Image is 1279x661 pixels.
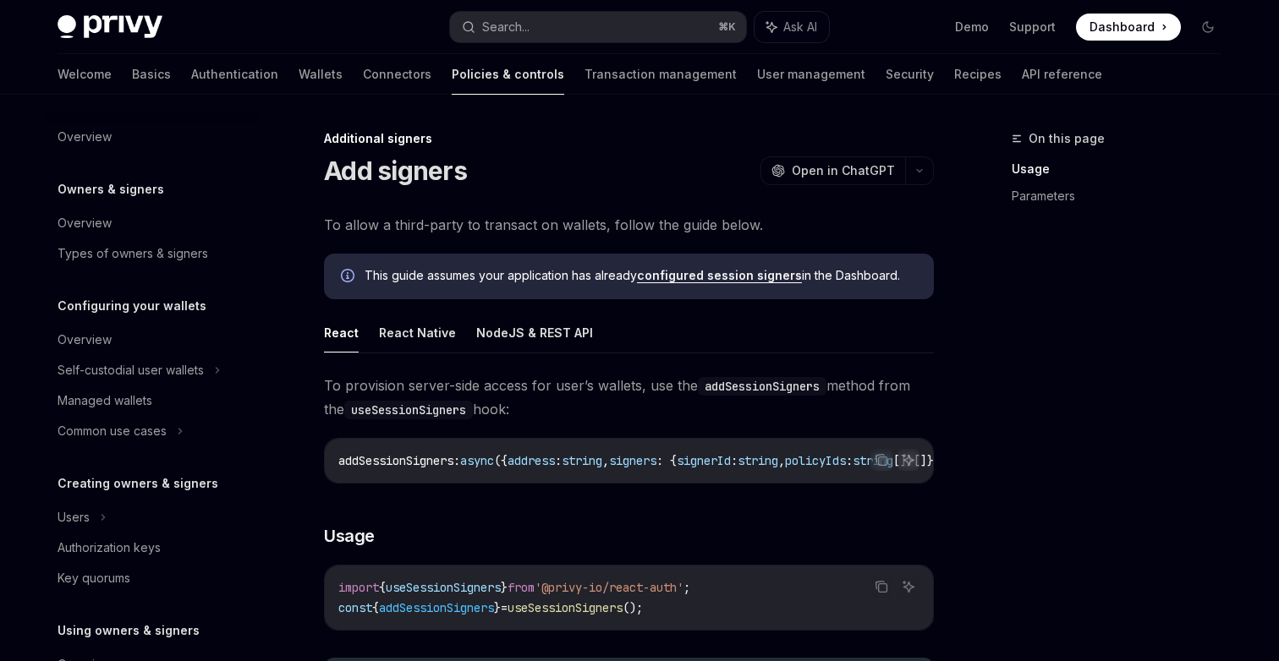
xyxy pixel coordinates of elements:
[718,20,736,34] span: ⌘ K
[755,12,829,42] button: Ask AI
[324,374,934,421] span: To provision server-side access for user’s wallets, use the method from the hook:
[870,576,892,598] button: Copy the contents from the code block
[324,313,359,352] button: React
[476,313,593,352] button: NodeJS & REST API
[792,162,895,179] span: Open in ChatGPT
[338,453,453,468] span: addSessionSigners
[760,156,905,185] button: Open in ChatGPT
[677,453,731,468] span: signerId
[555,453,562,468] span: :
[757,54,865,95] a: User management
[363,54,431,95] a: Connectors
[698,377,826,396] code: addSessionSigners
[494,600,501,615] span: }
[44,533,261,563] a: Authorization keys
[299,54,343,95] a: Wallets
[58,330,112,350] div: Overview
[494,453,508,468] span: ({
[324,156,467,186] h1: Add signers
[58,54,112,95] a: Welcome
[338,600,372,615] span: const
[132,54,171,95] a: Basics
[58,127,112,147] div: Overview
[870,449,892,471] button: Copy the contents from the code block
[778,453,785,468] span: ,
[508,600,623,615] span: useSessionSigners
[58,15,162,39] img: dark logo
[341,269,358,286] svg: Info
[1012,156,1235,183] a: Usage
[1076,14,1181,41] a: Dashboard
[1009,19,1056,36] a: Support
[783,19,817,36] span: Ask AI
[846,453,853,468] span: :
[535,580,683,595] span: '@privy-io/react-auth'
[58,179,164,199] h5: Owners & signers
[1022,54,1102,95] a: API reference
[501,580,508,595] span: }
[58,473,218,494] h5: Creating owners & signers
[58,243,208,264] div: Types of owners & signers
[683,580,690,595] span: ;
[324,130,934,147] div: Additional signers
[1012,183,1235,210] a: Parameters
[338,580,379,595] span: import
[609,453,656,468] span: signers
[853,453,893,468] span: string
[585,54,737,95] a: Transaction management
[44,325,261,355] a: Overview
[562,453,602,468] span: string
[450,12,746,42] button: Search...⌘K
[324,524,375,548] span: Usage
[602,453,609,468] span: ,
[886,54,934,95] a: Security
[656,453,677,468] span: : {
[58,391,152,411] div: Managed wallets
[452,54,564,95] a: Policies & controls
[897,576,919,598] button: Ask AI
[379,600,494,615] span: addSessionSigners
[955,19,989,36] a: Demo
[893,453,941,468] span: []}[]})
[191,54,278,95] a: Authentication
[501,600,508,615] span: =
[324,213,934,237] span: To allow a third-party to transact on wallets, follow the guide below.
[44,208,261,238] a: Overview
[379,580,386,595] span: {
[508,580,535,595] span: from
[44,238,261,269] a: Types of owners & signers
[508,453,555,468] span: address
[379,313,456,352] button: React Native
[738,453,778,468] span: string
[954,54,1002,95] a: Recipes
[460,453,494,468] span: async
[386,580,501,595] span: useSessionSigners
[44,385,261,416] a: Managed wallets
[58,213,112,233] div: Overview
[372,600,379,615] span: {
[637,268,802,283] a: configured session signers
[1029,128,1105,149] span: On this page
[897,449,919,471] button: Ask AI
[58,296,206,316] h5: Configuring your wallets
[58,360,204,380] div: Self-custodial user wallets
[365,267,917,284] span: This guide assumes your application has already in the Dashboard.
[731,453,738,468] span: :
[44,563,261,593] a: Key quorums
[1194,14,1221,41] button: Toggle dark mode
[44,122,261,152] a: Overview
[1090,19,1155,36] span: Dashboard
[58,620,200,641] h5: Using owners & signers
[623,600,643,615] span: ();
[58,538,161,558] div: Authorization keys
[453,453,460,468] span: :
[58,507,90,527] div: Users
[482,17,530,37] div: Search...
[785,453,846,468] span: policyIds
[58,568,130,588] div: Key quorums
[58,421,167,441] div: Common use cases
[344,401,473,419] code: useSessionSigners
